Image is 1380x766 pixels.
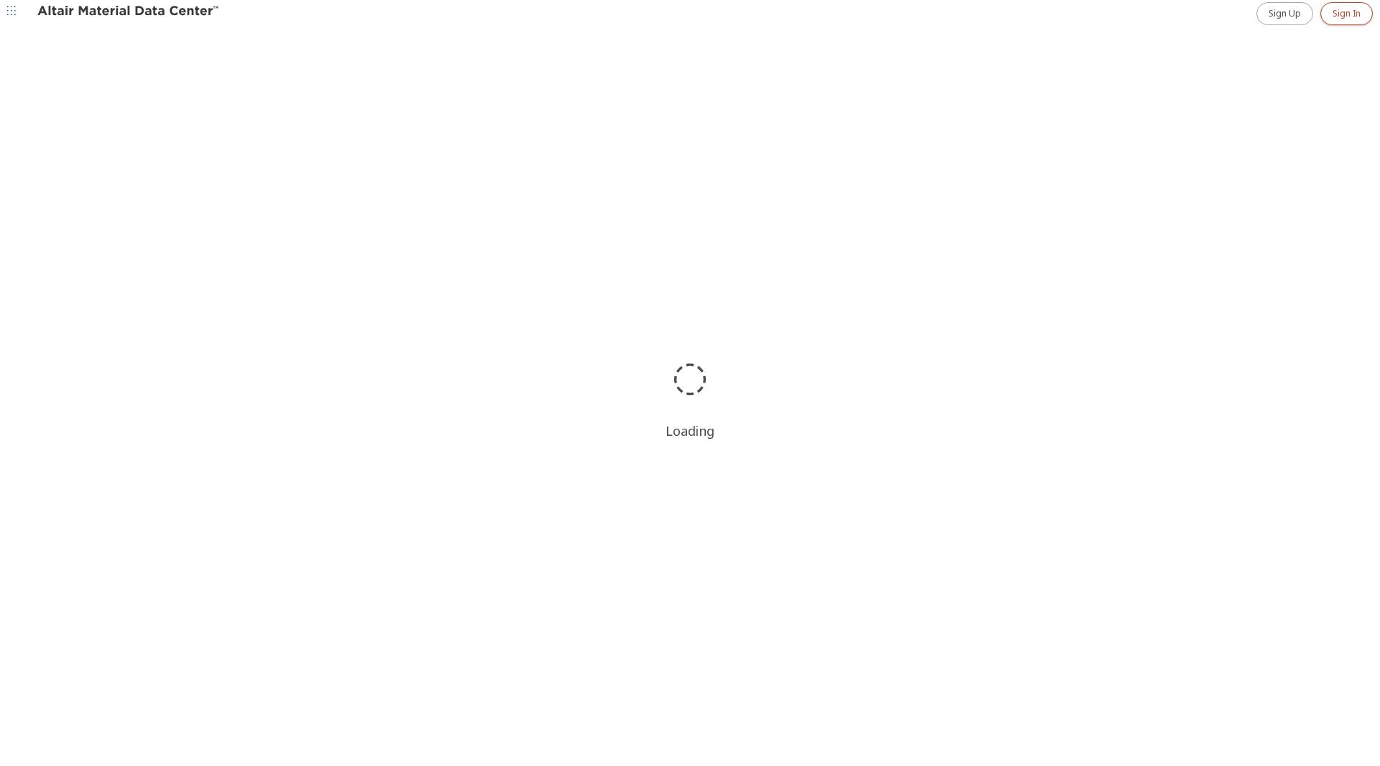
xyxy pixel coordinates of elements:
[666,422,714,439] div: Loading
[1256,2,1313,25] a: Sign Up
[1320,2,1373,25] a: Sign In
[1269,8,1301,19] span: Sign Up
[1333,8,1361,19] span: Sign In
[37,4,221,19] img: Altair Material Data Center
